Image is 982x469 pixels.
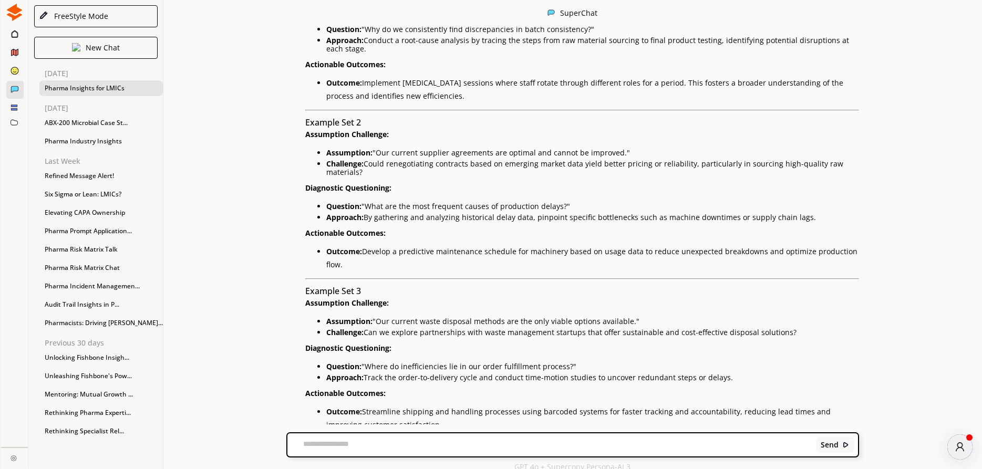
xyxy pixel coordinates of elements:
[326,316,373,326] strong: Assumption:
[72,43,80,51] img: Close
[326,159,364,169] strong: Challenge:
[326,213,859,222] p: By gathering and analyzing historical delay data, pinpoint specific bottlenecks such as machine d...
[305,343,391,353] strong: Diagnostic Questioning:
[50,12,108,20] div: FreeStyle Mode
[39,278,163,294] div: Pharma Incident Managemen...
[39,405,163,421] div: Rethinking Pharma Experti...
[39,133,163,149] div: Pharma Industry Insights
[305,129,389,139] strong: Assumption Challenge:
[947,434,973,460] div: atlas-message-author-avatar
[11,455,17,461] img: Close
[947,434,973,460] button: atlas-launcher
[326,317,859,326] p: "Our current waste disposal methods are the only viable options available."
[39,350,163,366] div: Unlocking Fishbone Insigh...
[305,59,386,69] strong: Actionable Outcomes:
[39,297,163,312] div: Audit Trail Insights in P...
[326,372,364,382] strong: Approach:
[45,339,163,347] p: Previous 30 days
[326,24,361,34] strong: Question:
[39,115,163,131] div: ABX-200 Microbial Case St...
[326,25,859,34] p: "Why do we consistently find discrepancies in batch consistency?"
[326,36,859,53] p: Conduct a root-cause analysis by tracing the steps from raw material sourcing to final product te...
[326,35,364,45] strong: Approach:
[326,201,361,211] strong: Question:
[842,441,850,449] img: Close
[39,11,48,20] img: Close
[326,405,859,431] li: Streamline shipping and handling processes using barcoded systems for faster tracking and account...
[39,387,163,402] div: Mentoring: Mutual Growth ...
[39,368,163,384] div: Unleashing Fishbone's Pow...
[821,441,839,449] b: Send
[305,228,386,238] strong: Actionable Outcomes:
[305,183,391,193] strong: Diagnostic Questioning:
[326,148,373,158] strong: Assumption:
[39,80,163,96] div: Pharma Insights for LMICs
[305,283,859,299] h3: Example Set 3
[547,9,555,16] img: Close
[86,44,120,52] p: New Chat
[45,69,163,78] p: [DATE]
[39,242,163,257] div: Pharma Risk Matrix Talk
[326,246,362,256] strong: Outcome:
[305,114,859,130] h3: Example Set 2
[39,260,163,276] div: Pharma Risk Matrix Chat
[326,328,859,337] p: Can we explore partnerships with waste management startups that offer sustainable and cost-effect...
[305,388,386,398] strong: Actionable Outcomes:
[326,327,364,337] strong: Challenge:
[1,447,28,466] a: Close
[39,186,163,202] div: Six Sigma or Lean: LMICs?
[326,373,859,382] p: Track the order-to-delivery cycle and conduct time-motion studies to uncover redundant steps or d...
[560,9,597,18] div: SuperChat
[326,76,859,102] li: Implement [MEDICAL_DATA] sessions where staff rotate through different roles for a period. This f...
[326,361,361,371] strong: Question:
[326,160,859,176] p: Could renegotiating contracts based on emerging market data yield better pricing or reliability, ...
[39,205,163,221] div: Elevating CAPA Ownership
[326,407,362,416] strong: Outcome:
[39,423,163,439] div: Rethinking Specialist Rel...
[326,78,362,88] strong: Outcome:
[326,202,859,211] p: "What are the most frequent causes of production delays?"
[6,4,23,21] img: Close
[326,245,859,271] li: Develop a predictive maintenance schedule for machinery based on usage data to reduce unexpected ...
[39,315,163,331] div: Pharmacists: Driving [PERSON_NAME]...
[326,212,364,222] strong: Approach:
[39,223,163,239] div: Pharma Prompt Application...
[326,149,859,157] p: "Our current supplier agreements are optimal and cannot be improved."
[326,362,859,371] p: "Where do inefficiencies lie in our order fulfillment process?"
[305,298,389,308] strong: Assumption Challenge:
[39,168,163,184] div: Refined Message Alert!
[45,104,163,112] p: [DATE]
[45,157,163,165] p: Last Week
